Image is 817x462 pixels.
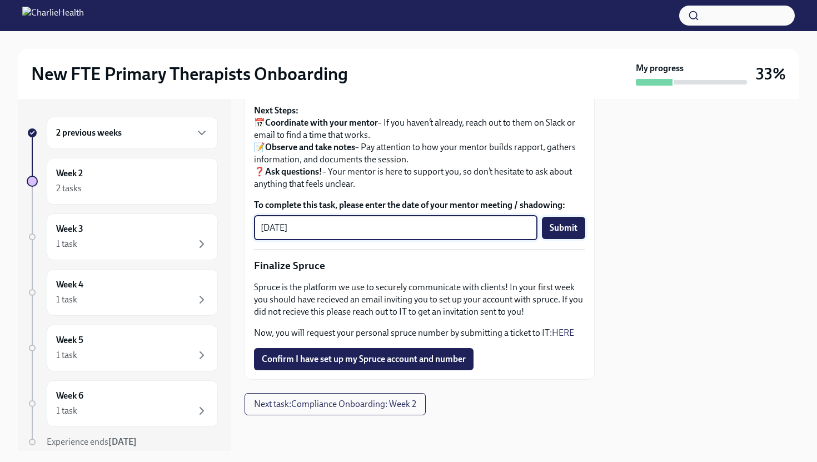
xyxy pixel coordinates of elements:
p: 📅 – If you haven’t already, reach out to them on Slack or email to find a time that works. 📝 – Pa... [254,105,585,190]
strong: [DATE] [108,436,137,447]
p: Now, you will request your personal spruce number by submitting a ticket to IT: [254,327,585,339]
div: 2 previous weeks [47,117,218,149]
h6: Week 4 [56,279,83,291]
p: Finalize Spruce [254,259,585,273]
h6: Week 5 [56,334,83,346]
h3: 33% [756,64,786,84]
button: Confirm I have set up my Spruce account and number [254,348,474,370]
strong: My progress [636,62,684,74]
label: To complete this task, please enter the date of your mentor meeting / shadowing: [254,199,585,211]
textarea: [DATE] [261,221,531,235]
strong: Observe and take notes [265,142,355,152]
strong: Next Steps: [254,105,298,116]
div: 1 task [56,405,77,417]
a: Week 31 task [27,213,218,260]
a: Week 22 tasks [27,158,218,205]
div: 1 task [56,238,77,250]
div: 2 tasks [56,182,82,195]
span: Confirm I have set up my Spruce account and number [262,354,466,365]
span: Experience ends [47,436,137,447]
a: Week 61 task [27,380,218,427]
div: 1 task [56,294,77,306]
p: Spruce is the platform we use to securely communicate with clients! In your first week you should... [254,281,585,318]
div: 1 task [56,349,77,361]
strong: Coordinate with your mentor [265,117,378,128]
a: Week 51 task [27,325,218,371]
h2: New FTE Primary Therapists Onboarding [31,63,348,85]
a: HERE [552,327,574,338]
button: Submit [542,217,585,239]
span: Submit [550,222,577,234]
h6: Week 6 [56,390,83,402]
button: Next task:Compliance Onboarding: Week 2 [245,393,426,415]
a: Week 41 task [27,269,218,316]
span: Next task : Compliance Onboarding: Week 2 [254,399,416,410]
h6: Week 3 [56,223,83,235]
h6: 2 previous weeks [56,127,122,139]
img: CharlieHealth [22,7,84,24]
h6: Week 2 [56,167,83,180]
strong: Ask questions! [265,166,322,177]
